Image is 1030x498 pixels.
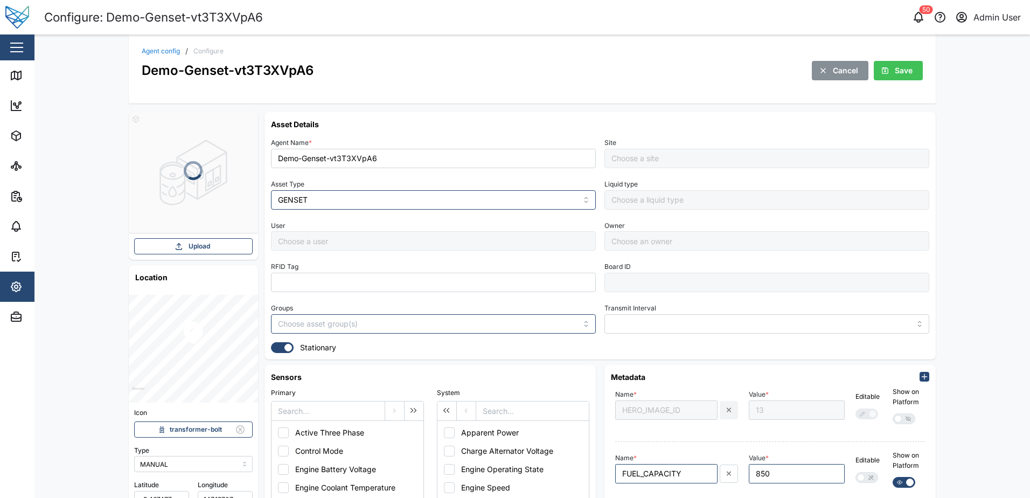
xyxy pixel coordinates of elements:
[28,220,61,232] div: Alarms
[893,451,925,471] div: Show on Platform
[604,263,631,271] label: Board ID
[271,305,293,312] label: Groups
[28,251,58,262] div: Tasks
[437,388,589,398] div: System
[440,424,584,442] button: Apparent Power
[134,480,159,490] label: Latitude
[749,391,769,398] label: Value
[833,61,858,80] span: Cancel
[5,5,29,29] img: Main Logo
[28,190,65,202] div: Reports
[440,442,584,460] button: Charge Alternator Voltage
[278,320,464,328] input: Choose asset group(s)
[134,421,253,438] button: transformer-bolt
[855,455,880,466] div: Editable
[274,460,418,479] button: Engine Battery Voltage
[893,387,925,407] div: Show on Platform
[193,48,224,54] div: Configure
[294,342,336,353] label: Stationary
[185,47,188,55] div: /
[28,160,54,172] div: Sites
[134,446,149,456] label: Type
[855,392,880,402] div: Editable
[274,479,418,497] button: Engine Coolant Temperature
[28,70,52,81] div: Map
[895,61,913,80] span: Save
[28,311,60,323] div: Admin
[604,139,616,147] label: Site
[749,454,769,462] label: Value
[611,371,645,383] h6: Metadata
[604,181,638,188] label: Liquid type
[129,295,258,403] canvas: Map
[476,402,589,421] input: Search...
[954,10,1021,25] button: Admin User
[233,422,248,437] button: Remove Icon
[170,422,222,437] span: transformer-bolt
[271,181,304,188] label: Asset Type
[440,479,584,497] button: Engine Speed
[812,61,868,80] button: Cancel
[274,424,418,442] button: Active Three Phase
[604,305,656,312] label: Transmit Interval
[604,222,625,230] label: Owner
[198,480,228,490] label: Longitude
[28,281,66,293] div: Settings
[180,320,206,349] div: Map marker
[271,139,312,147] label: Agent Name
[271,190,596,210] input: Choose an asset type
[28,100,76,112] div: Dashboard
[129,265,258,289] h6: Location
[271,371,589,383] h6: Sensors
[274,442,418,460] button: Control Mode
[134,238,253,254] button: Upload
[44,8,263,27] div: Configure: Demo-Genset-vt3T3XVpA6
[142,48,180,54] a: Agent config
[271,119,929,130] h6: Asset Details
[973,11,1021,24] div: Admin User
[28,130,61,142] div: Assets
[920,5,933,14] div: 50
[272,402,384,421] input: Search...
[189,239,210,254] span: Upload
[142,60,314,80] div: Demo-Genset-vt3T3XVpA6
[615,454,637,462] label: Name
[134,408,253,418] div: Icon
[271,388,423,398] div: Primary
[271,222,286,230] label: User
[615,391,637,398] label: Name
[440,460,584,479] button: Engine Operating State
[271,263,298,271] label: RFID Tag
[132,387,144,399] a: Mapbox logo
[874,61,923,80] button: Save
